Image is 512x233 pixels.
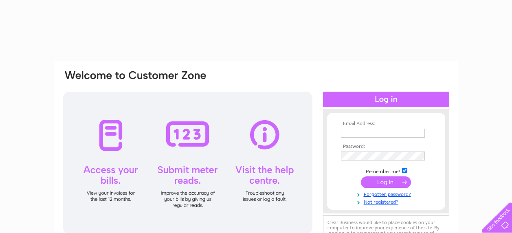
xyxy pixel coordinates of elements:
a: Not registered? [341,198,433,205]
th: Email Address: [339,121,433,127]
th: Password: [339,144,433,149]
input: Submit [361,176,411,188]
td: Remember me? [339,167,433,175]
a: Forgotten password? [341,190,433,198]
